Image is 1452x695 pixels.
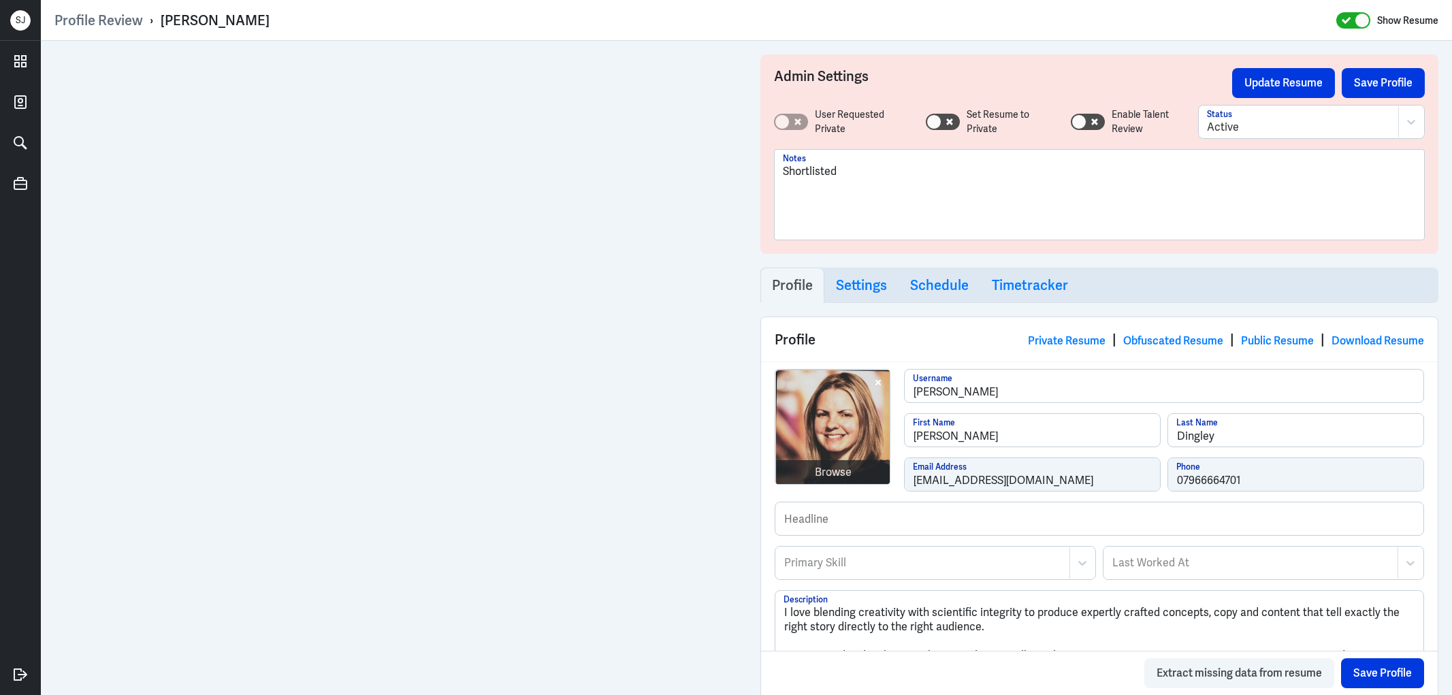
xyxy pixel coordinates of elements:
[54,12,143,29] a: Profile Review
[905,414,1160,447] input: First Name
[1342,68,1425,98] button: Save Profile
[815,108,912,136] label: User Requested Private
[143,12,161,29] p: ›
[1232,68,1335,98] button: Update Resume
[161,12,270,29] div: [PERSON_NAME]
[967,108,1057,136] label: Set Resume to Private
[1377,12,1438,29] label: Show Resume
[910,277,969,293] h3: Schedule
[1332,334,1424,348] a: Download Resume
[775,502,1424,535] input: Headline
[1028,334,1106,348] a: Private Resume
[1168,458,1423,491] input: Phone
[10,10,31,31] div: S J
[772,277,813,293] h3: Profile
[905,458,1160,491] input: Email Address
[836,277,887,293] h3: Settings
[905,370,1424,402] input: Username
[774,68,1233,98] h3: Admin Settings
[815,464,852,481] div: Browse
[776,370,890,485] img: 1755012391363.jpg
[54,54,733,681] iframe: https://ppcdn.hiredigital.com/register/fb424270/resumes/546636858/Claire_Dingley_Freelance_Medica...
[1028,329,1424,350] div: | | |
[1112,108,1198,136] label: Enable Talent Review
[783,163,1417,180] p: Shortlisted
[1144,658,1334,688] button: Extract missing data from resume
[1341,658,1424,688] button: Save Profile
[992,277,1068,293] h3: Timetracker
[761,317,1438,361] div: Profile
[1123,334,1223,348] a: Obfuscated Resume
[1168,414,1423,447] input: Last Name
[1241,334,1314,348] a: Public Resume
